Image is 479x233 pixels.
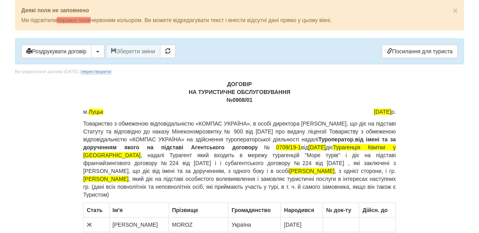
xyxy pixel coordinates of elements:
[83,108,103,116] span: м.
[289,168,334,174] span: [PERSON_NAME]
[82,69,111,74] a: перестворити
[323,203,359,218] th: № док-ту
[281,203,323,218] th: Народився
[83,136,396,150] b: від імені та за дорученням якого на підставі Агентського договору
[281,218,323,232] td: [DATE]
[169,218,228,232] td: MOROZ
[453,6,458,15] span: ×
[308,144,326,150] span: [DATE]
[83,120,396,199] p: Товариство з обмеженою відповідальністю «КОМПАС УКРАЇНА», в особі директора [PERSON_NAME], що діє...
[83,80,396,104] p: ДОГОВІР НА ТУРИСТИЧНЕ ОБСЛУГОВУВАННЯ №0908/01
[228,218,280,232] td: Україна
[382,45,458,58] a: Посилання для туриста
[276,144,301,150] span: 0709/19-1
[83,176,128,182] span: [PERSON_NAME]
[228,203,280,218] th: Громадянство
[21,6,458,14] p: Деякі поля не заповнено
[109,218,169,232] td: [PERSON_NAME]
[21,45,91,58] button: Роздрукувати договір
[15,68,112,75] div: Ви редагували договір [DATE] ( )
[374,108,396,116] span: р.
[169,203,228,218] th: Прiзвище
[318,136,353,143] b: Туроператор
[374,109,391,115] span: [DATE]
[21,16,458,24] p: Ми підсвітили червоним кольором. Ви можете відредагувати текст і внести відсутні дані прямо у цьо...
[109,203,169,218] th: Ім'я
[84,203,109,218] th: Стать
[57,17,91,23] span: порожні поля
[106,45,160,58] button: Зберегти зміни
[84,218,109,232] td: Ж
[453,6,458,15] button: Close
[89,109,104,115] span: Луцьк
[359,203,396,218] th: Дійсн. до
